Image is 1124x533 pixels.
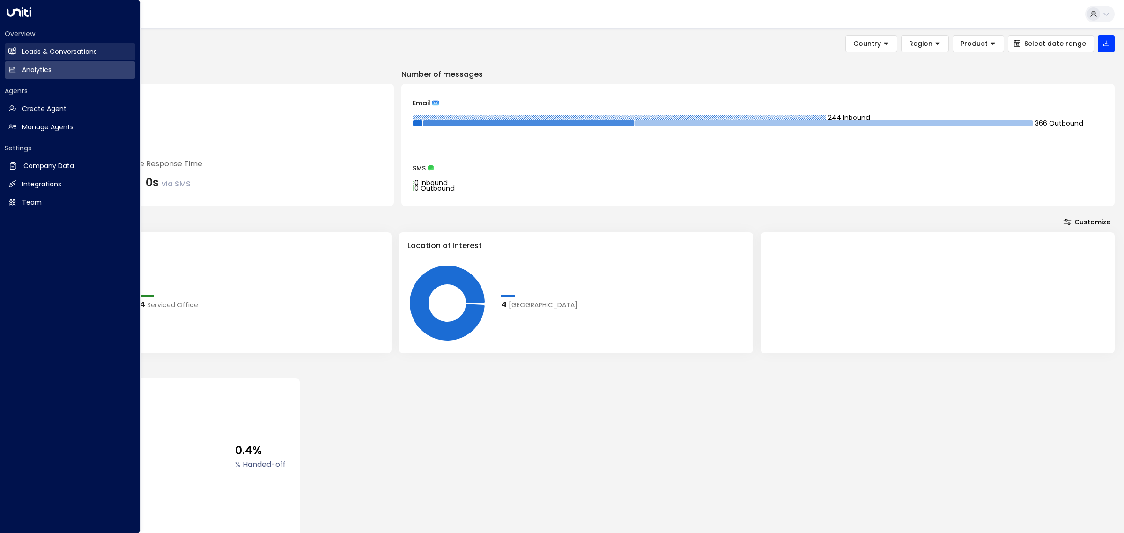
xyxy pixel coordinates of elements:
span: 0.4% [235,442,286,459]
div: 4Serviced Office [140,298,257,311]
div: [PERSON_NAME] Average Response Time [49,158,383,170]
h2: Integrations [22,179,61,189]
span: Select date range [1024,40,1086,47]
span: Serviced Office [147,300,198,310]
h2: Leads & Conversations [22,47,97,57]
button: Region [901,35,949,52]
h2: Settings [5,143,135,153]
span: Email [413,100,430,106]
tspan: 0 Inbound [414,178,448,187]
a: Team [5,194,135,211]
h2: Analytics [22,65,52,75]
span: Gracechurch Street [509,300,577,310]
tspan: 366 Outbound [1035,118,1083,128]
label: % Handed-off [235,459,286,470]
p: Number of messages [401,69,1115,80]
div: 4Gracechurch Street [501,298,618,311]
h2: Manage Agents [22,122,74,132]
h3: Location of Interest [407,240,745,252]
tspan: 244 Inbound [828,113,871,122]
span: Region [909,39,932,48]
span: via SMS [162,178,191,189]
h3: Product of Interest [46,240,383,252]
p: Conversion Metrics [37,363,1115,374]
h2: Create Agent [22,104,67,114]
a: Create Agent [5,100,135,118]
a: Manage Agents [5,118,135,136]
div: 4 [501,298,507,311]
tspan: 0 Outbound [414,184,455,193]
button: Select date range [1008,35,1094,52]
span: Product [961,39,988,48]
div: Number of Inquiries [49,95,383,106]
span: Country [853,39,881,48]
button: Customize [1059,215,1115,229]
a: Analytics [5,61,135,79]
a: Leads & Conversations [5,43,135,60]
div: 0s [146,174,191,191]
a: Integrations [5,176,135,193]
h2: Agents [5,86,135,96]
a: Company Data [5,157,135,175]
div: 4 [140,298,145,311]
div: SMS [413,165,1103,171]
button: Country [845,35,897,52]
button: Product [953,35,1004,52]
h2: Company Data [23,161,74,171]
h2: Team [22,198,42,207]
p: Engagement Metrics [37,69,394,80]
h2: Overview [5,29,135,38]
